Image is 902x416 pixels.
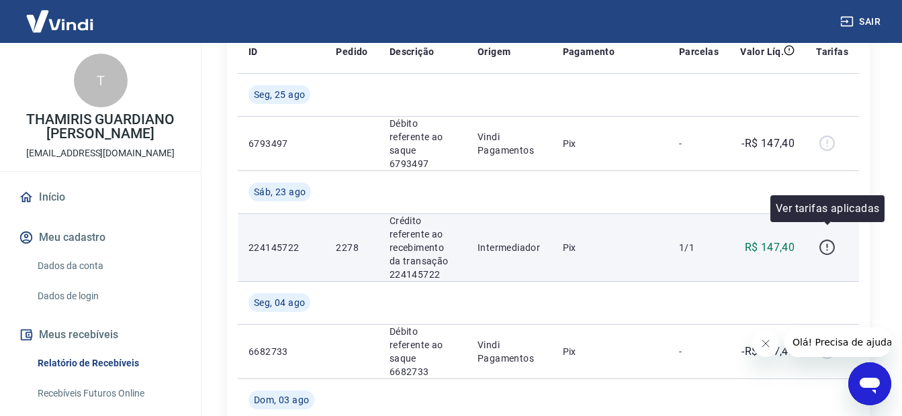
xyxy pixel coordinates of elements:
iframe: Mensagem da empresa [784,327,891,357]
span: Sáb, 23 ago [254,185,306,199]
p: 6682733 [249,345,314,358]
p: 2278 [336,241,367,254]
iframe: Fechar mensagem [752,330,779,357]
button: Sair [838,9,886,34]
p: Pix [563,241,658,254]
span: Seg, 25 ago [254,88,305,101]
span: Seg, 04 ago [254,296,305,309]
a: Dados de login [32,282,185,310]
p: -R$ 147,40 [741,344,795,360]
p: Pedido [336,45,367,58]
p: Crédito referente ao recebimento da transação 224145722 [390,214,456,281]
p: R$ 147,40 [745,240,795,256]
p: ID [249,45,258,58]
p: Valor Líq. [740,45,784,58]
iframe: Botão para abrir a janela de mensagens [848,362,891,405]
p: Parcelas [679,45,719,58]
p: - [679,137,719,150]
p: 6793497 [249,137,314,150]
p: 224145722 [249,241,314,254]
p: Vindi Pagamentos [478,338,541,365]
p: Débito referente ao saque 6682733 [390,325,456,378]
p: Descrição [390,45,435,58]
p: THAMIRIS GUARDIANO [PERSON_NAME] [11,113,190,141]
p: Pix [563,137,658,150]
span: Dom, 03 ago [254,393,309,407]
p: Pagamento [563,45,615,58]
span: Olá! Precisa de ajuda? [8,9,113,20]
a: Relatório de Recebíveis [32,350,185,377]
p: -R$ 147,40 [741,136,795,152]
button: Meus recebíveis [16,320,185,350]
p: Tarifas [816,45,848,58]
p: 1/1 [679,241,719,254]
p: - [679,345,719,358]
p: Intermediador [478,241,541,254]
p: Pix [563,345,658,358]
p: Débito referente ao saque 6793497 [390,117,456,170]
p: Ver tarifas aplicadas [776,201,879,217]
p: [EMAIL_ADDRESS][DOMAIN_NAME] [26,146,175,160]
div: T [74,54,128,107]
a: Dados da conta [32,252,185,280]
a: Início [16,183,185,212]
p: Vindi Pagamentos [478,130,541,157]
button: Meu cadastro [16,223,185,252]
img: Vindi [16,1,103,42]
a: Recebíveis Futuros Online [32,380,185,407]
p: Origem [478,45,510,58]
